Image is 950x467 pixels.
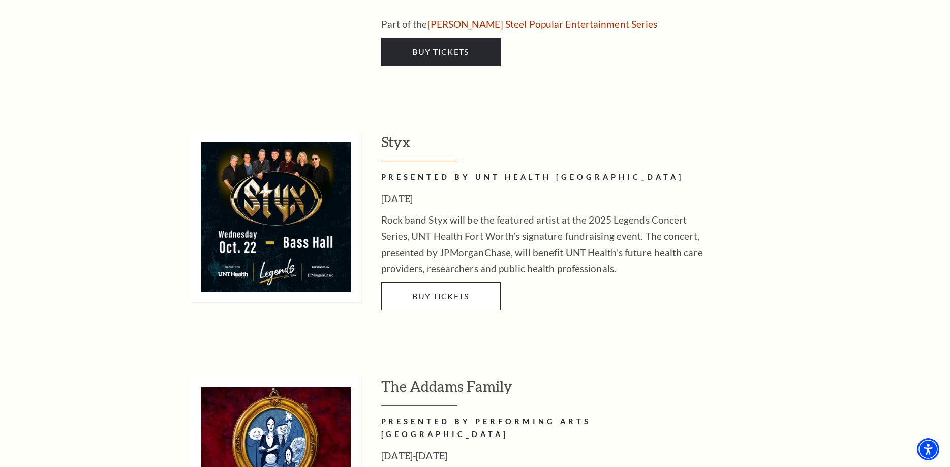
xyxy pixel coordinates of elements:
div: Accessibility Menu [917,438,939,460]
p: Rock band Styx will be the featured artist at the 2025 Legends Concert Series, UNT Health Fort Wo... [381,212,712,277]
h2: PRESENTED BY UNT HEALTH [GEOGRAPHIC_DATA] [381,171,712,184]
h2: PRESENTED BY PERFORMING ARTS [GEOGRAPHIC_DATA] [381,416,712,441]
a: Buy Tickets [381,282,501,310]
h3: The Addams Family [381,377,790,406]
p: Part of the [381,16,712,33]
a: Irwin Steel Popular Entertainment Series - open in a new tab [427,18,658,30]
h3: Styx [381,132,790,161]
img: Styx [191,132,361,302]
h3: [DATE] [381,191,712,207]
a: Buy Tickets [381,38,501,66]
span: Buy Tickets [412,291,469,301]
span: Buy Tickets [412,47,469,56]
h3: [DATE]-[DATE] [381,448,712,464]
